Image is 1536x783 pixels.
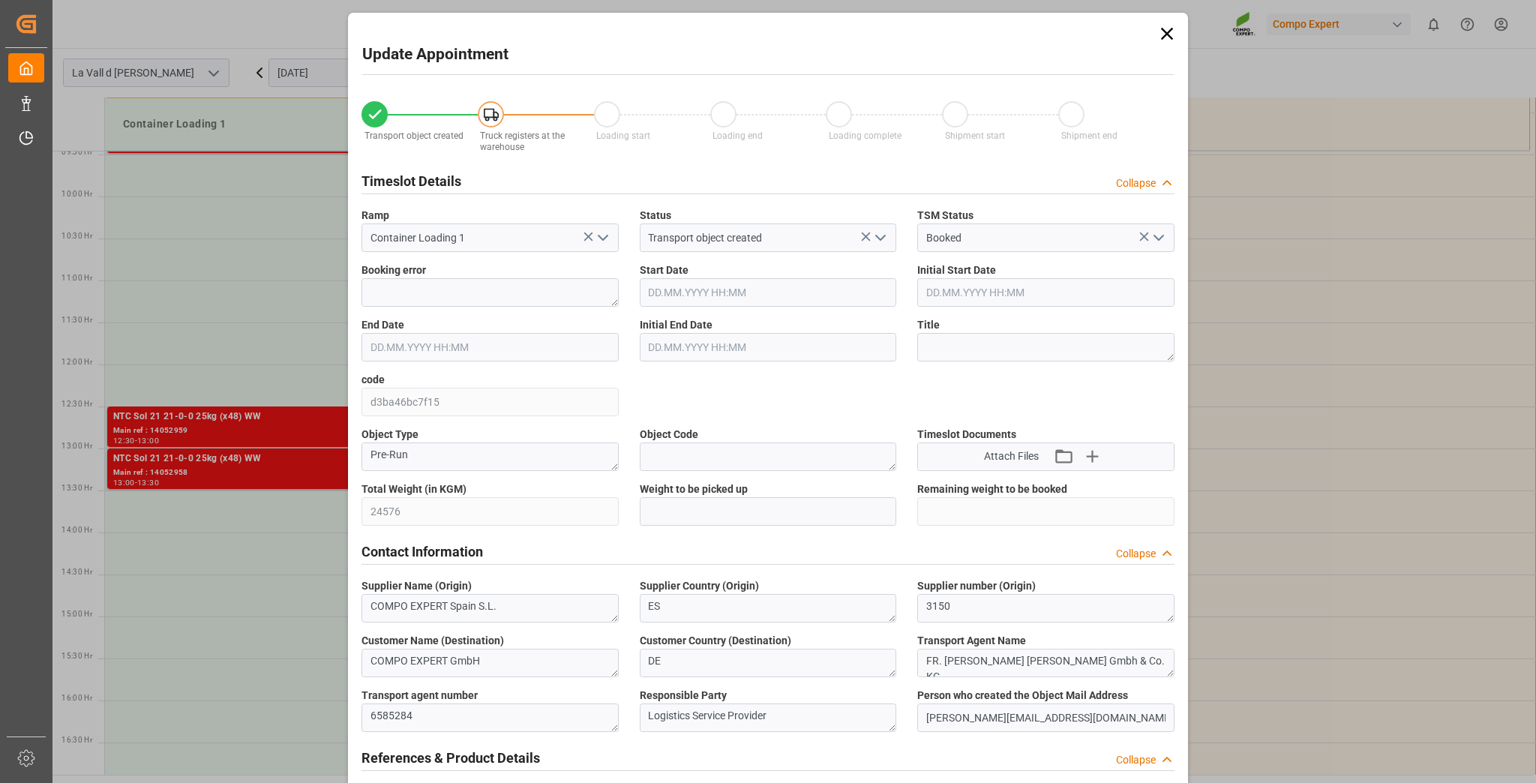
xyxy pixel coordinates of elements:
button: open menu [590,226,613,250]
input: DD.MM.YYYY HH:MM [640,278,897,307]
span: Loading end [712,130,763,141]
textarea: ES [640,594,897,622]
span: Initial End Date [640,317,712,333]
span: Transport Agent Name [917,633,1026,649]
span: Start Date [640,262,688,278]
span: Booking error [361,262,426,278]
textarea: COMPO EXPERT Spain S.L. [361,594,619,622]
h2: Contact Information [361,541,483,562]
span: code [361,372,385,388]
h2: Update Appointment [362,43,508,67]
span: Remaining weight to be booked [917,481,1067,497]
span: Transport object created [364,130,463,141]
input: DD.MM.YYYY HH:MM [640,333,897,361]
h2: Timeslot Details [361,171,461,191]
span: Customer Country (Destination) [640,633,791,649]
div: Collapse [1116,752,1156,768]
span: Transport agent number [361,688,478,703]
input: Type to search/select [361,223,619,252]
span: Truck registers at the warehouse [480,130,565,152]
textarea: 6585284 [361,703,619,732]
span: Initial Start Date [917,262,996,278]
span: Timeslot Documents [917,427,1016,442]
input: DD.MM.YYYY HH:MM [917,278,1174,307]
textarea: DE [640,649,897,677]
span: TSM Status [917,208,973,223]
span: Shipment end [1061,130,1117,141]
span: Attach Files [984,448,1039,464]
span: End Date [361,317,404,333]
span: Customer Name (Destination) [361,633,504,649]
input: Type to search/select [640,223,897,252]
span: Loading complete [829,130,901,141]
input: DD.MM.YYYY HH:MM [361,333,619,361]
span: Loading start [596,130,650,141]
textarea: Logistics Service Provider [640,703,897,732]
div: Collapse [1116,175,1156,191]
span: Weight to be picked up [640,481,748,497]
span: Shipment start [945,130,1005,141]
span: Title [917,317,940,333]
textarea: Pre-Run [361,442,619,471]
div: Collapse [1116,546,1156,562]
textarea: FR. [PERSON_NAME] [PERSON_NAME] Gmbh & Co. KG [917,649,1174,677]
span: Object Type [361,427,418,442]
span: Person who created the Object Mail Address [917,688,1128,703]
span: Supplier number (Origin) [917,578,1036,594]
span: Object Code [640,427,698,442]
span: Supplier Country (Origin) [640,578,759,594]
button: open menu [868,226,891,250]
span: Supplier Name (Origin) [361,578,472,594]
textarea: 3150 [917,594,1174,622]
span: Ramp [361,208,389,223]
textarea: COMPO EXPERT GmbH [361,649,619,677]
h2: References & Product Details [361,748,540,768]
span: Total Weight (in KGM) [361,481,466,497]
span: Status [640,208,671,223]
button: open menu [1146,226,1168,250]
span: Responsible Party [640,688,727,703]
